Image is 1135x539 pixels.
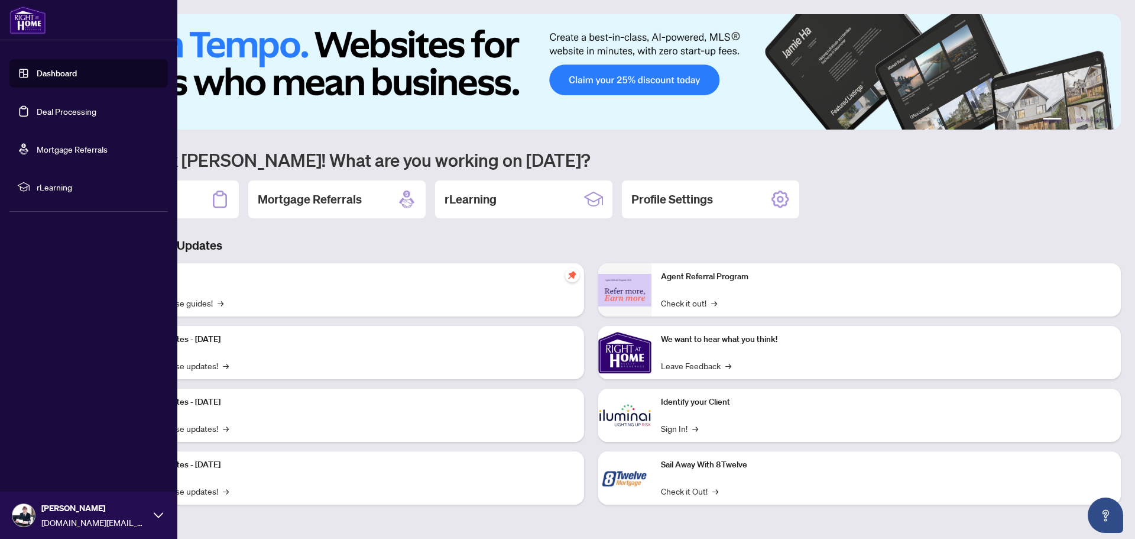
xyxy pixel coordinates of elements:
span: → [711,296,717,309]
img: Sail Away With 8Twelve [598,451,651,505]
span: [PERSON_NAME] [41,502,148,515]
p: We want to hear what you think! [661,333,1111,346]
h3: Brokerage & Industry Updates [61,237,1121,254]
h2: Profile Settings [631,191,713,208]
button: 2 [1066,118,1071,122]
img: We want to hear what you think! [598,326,651,379]
a: Mortgage Referrals [37,144,108,154]
button: 1 [1043,118,1062,122]
p: Platform Updates - [DATE] [124,333,575,346]
img: logo [9,6,46,34]
a: Leave Feedback→ [661,359,731,372]
p: Identify your Client [661,396,1111,409]
button: 5 [1095,118,1100,122]
p: Platform Updates - [DATE] [124,396,575,409]
p: Agent Referral Program [661,270,1111,283]
a: Check it out!→ [661,296,717,309]
img: Identify your Client [598,389,651,442]
p: Sail Away With 8Twelve [661,459,1111,472]
p: Platform Updates - [DATE] [124,459,575,472]
span: → [725,359,731,372]
img: Slide 0 [61,14,1121,130]
span: → [223,485,229,498]
h1: Welcome back [PERSON_NAME]! What are you working on [DATE]? [61,149,1121,171]
span: [DOMAIN_NAME][EMAIL_ADDRESS][DOMAIN_NAME] [41,516,148,529]
span: → [692,422,698,435]
img: Agent Referral Program [598,274,651,306]
button: Open asap [1088,498,1123,533]
a: Check it Out!→ [661,485,718,498]
a: Sign In!→ [661,422,698,435]
a: Deal Processing [37,106,96,117]
a: Dashboard [37,68,77,79]
p: Self-Help [124,270,575,283]
button: 6 [1104,118,1109,122]
span: rLearning [37,180,160,193]
h2: Mortgage Referrals [258,191,362,208]
button: 4 [1085,118,1090,122]
span: → [218,296,223,309]
span: → [712,485,718,498]
span: → [223,359,229,372]
span: → [223,422,229,435]
span: pushpin [565,268,579,282]
h2: rLearning [445,191,497,208]
button: 3 [1076,118,1081,122]
img: Profile Icon [12,504,35,527]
